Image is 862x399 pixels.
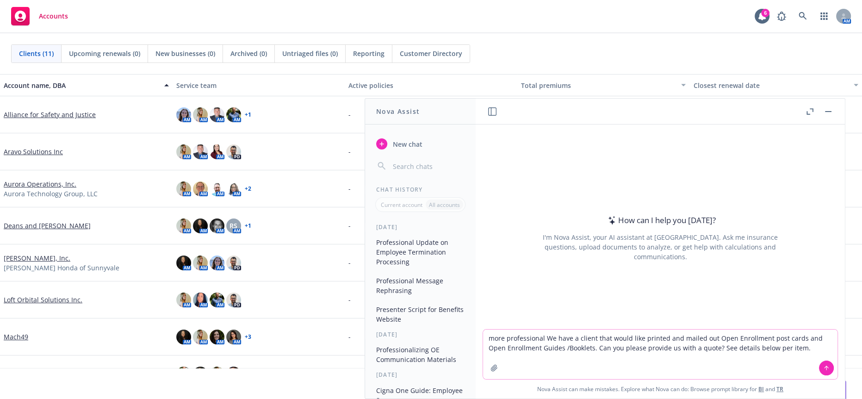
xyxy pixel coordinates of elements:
[226,256,241,270] img: photo
[521,81,676,90] div: Total premiums
[226,330,241,344] img: photo
[365,223,476,231] div: [DATE]
[193,144,208,159] img: photo
[193,218,208,233] img: photo
[210,144,224,159] img: photo
[176,330,191,344] img: photo
[4,221,91,231] a: Deans and [PERSON_NAME]
[176,256,191,270] img: photo
[282,49,338,58] span: Untriaged files (0)
[193,330,208,344] img: photo
[345,74,517,96] button: Active policies
[365,371,476,379] div: [DATE]
[210,181,224,196] img: photo
[193,367,208,381] img: photo
[530,232,790,262] div: I'm Nova Assist, your AI assistant at [GEOGRAPHIC_DATA]. Ask me insurance questions, upload docum...
[226,181,241,196] img: photo
[245,223,251,229] a: + 1
[4,147,63,156] a: Aravo Solutions Inc
[761,9,769,17] div: 6
[348,147,351,156] span: -
[245,334,251,340] a: + 3
[210,293,224,307] img: photo
[372,136,468,152] button: New chat
[210,367,224,381] img: photo
[348,81,514,90] div: Active policies
[372,302,468,327] button: Presenter Script for Benefits Website
[176,218,191,233] img: photo
[348,110,351,119] span: -
[391,160,465,173] input: Search chats
[758,385,764,393] a: BI
[776,385,783,393] a: TR
[229,221,237,231] span: RS
[4,295,82,305] a: Loft Orbital Solutions Inc.
[348,184,351,193] span: -
[772,7,791,25] a: Report a Bug
[193,107,208,122] img: photo
[210,218,224,233] img: photo
[176,181,191,196] img: photo
[4,81,159,90] div: Account name, DBA
[19,49,54,58] span: Clients (11)
[372,235,468,269] button: Professional Update on Employee Termination Processing
[39,12,68,20] span: Accounts
[794,7,812,25] a: Search
[193,293,208,307] img: photo
[348,221,351,231] span: -
[245,186,251,192] a: + 2
[693,81,848,90] div: Closest renewal date
[226,144,241,159] img: photo
[193,181,208,196] img: photo
[348,332,351,342] span: -
[176,293,191,307] img: photo
[7,3,72,29] a: Accounts
[176,81,341,90] div: Service team
[226,107,241,122] img: photo
[348,295,351,305] span: -
[381,201,422,209] p: Current account
[226,367,241,381] img: photo
[210,330,224,344] img: photo
[245,112,251,118] a: + 1
[155,49,215,58] span: New businesses (0)
[193,256,208,270] img: photo
[353,49,384,58] span: Reporting
[226,293,241,307] img: photo
[4,253,70,263] a: [PERSON_NAME], Inc.
[400,49,462,58] span: Customer Directory
[230,49,267,58] span: Archived (0)
[372,273,468,298] button: Professional Message Rephrasing
[4,332,28,342] a: Mach49
[4,110,96,119] a: Alliance for Safety and Justice
[348,258,351,268] span: -
[210,256,224,270] img: photo
[376,106,420,116] h1: Nova Assist
[176,144,191,159] img: photo
[365,330,476,338] div: [DATE]
[365,186,476,193] div: Chat History
[69,49,140,58] span: Upcoming renewals (0)
[173,74,345,96] button: Service team
[815,7,833,25] a: Switch app
[689,74,862,96] button: Closest renewal date
[605,214,716,226] div: How can I help you [DATE]?
[210,107,224,122] img: photo
[483,330,837,379] textarea: more professional We have a client that would like printed and mailed out Open Enrollment post ca...
[517,74,690,96] button: Total premiums
[4,263,119,273] span: [PERSON_NAME] Honda of Sunnyvale
[479,380,841,399] span: Nova Assist can make mistakes. Explore what Nova can do: Browse prompt library for and
[176,107,191,122] img: photo
[176,367,191,381] img: photo
[429,201,460,209] p: All accounts
[391,139,422,149] span: New chat
[4,179,76,189] a: Aurora Operations, Inc.
[4,189,98,199] span: Aurora Technology Group, LLC
[372,342,468,367] button: Professionalizing OE Communication Materials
